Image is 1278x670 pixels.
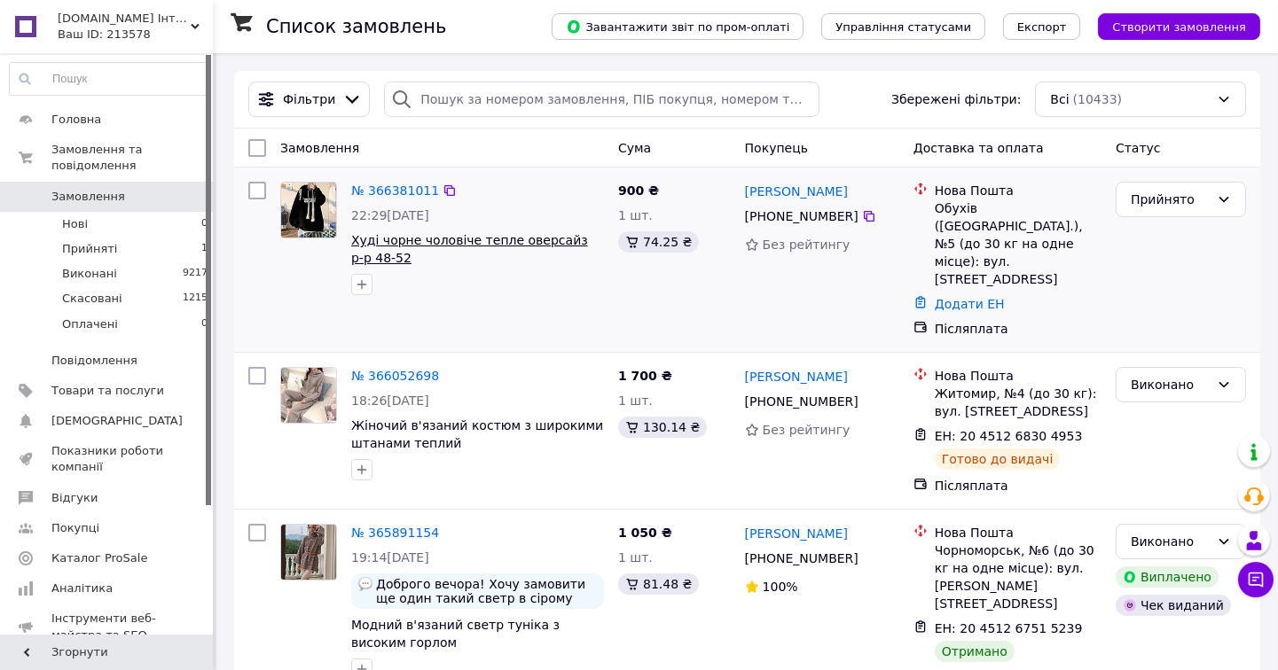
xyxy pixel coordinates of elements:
span: Скасовані [62,291,122,307]
span: 1 050 ₴ [618,526,672,540]
span: 1215 [183,291,208,307]
button: Експорт [1003,13,1081,40]
div: [PHONE_NUMBER] [741,546,862,571]
input: Пошук за номером замовлення, ПІБ покупця, номером телефону, Email, номером накладної [384,82,819,117]
span: DZHINESTRA.com.ua Інтернет-магазин Сумки Одяг Рюкзаки [58,11,191,27]
span: Оплачені [62,316,118,332]
span: 1 700 ₴ [618,369,672,383]
span: Експорт [1017,20,1067,34]
span: Фільтри [283,90,335,108]
span: 1 шт. [618,393,653,408]
span: Статус [1116,141,1161,155]
span: (10433) [1073,92,1122,106]
span: 0 [201,316,208,332]
span: Товари та послуги [51,383,164,399]
div: Житомир, №4 (до 30 кг): вул. [STREET_ADDRESS] [935,385,1102,420]
button: Завантажити звіт по пром-оплаті [552,13,804,40]
span: Прийняті [62,241,117,257]
span: 9217 [183,266,208,282]
button: Створити замовлення [1098,13,1260,40]
div: Готово до видачі [935,448,1061,470]
div: Нова Пошта [935,524,1102,541]
span: Без рейтингу [763,423,851,437]
span: 19:14[DATE] [351,550,429,565]
span: 1 [201,241,208,257]
span: 1 шт. [618,550,653,565]
span: Аналітика [51,580,113,596]
span: 18:26[DATE] [351,393,429,408]
div: Виконано [1131,532,1210,551]
span: Нові [62,216,88,232]
span: Завантажити звіт по пром-оплаті [566,19,789,35]
a: № 365891154 [351,526,439,540]
span: Cума [618,141,651,155]
span: Відгуки [51,490,98,506]
div: Отримано [935,641,1015,662]
a: Фото товару [280,182,337,238]
input: Пошук [10,63,208,95]
span: ЕН: 20 4512 6830 4953 [935,429,1083,443]
span: Покупці [51,520,99,536]
div: Післяплата [935,477,1102,495]
span: Інструменти веб-майстра та SEO [51,611,164,643]
span: 1 шт. [618,208,653,222]
span: Каталог ProSale [51,550,147,566]
div: [PHONE_NUMBER] [741,204,862,229]
div: 74.25 ₴ [618,231,699,253]
div: [PHONE_NUMBER] [741,389,862,414]
span: 0 [201,216,208,232]
a: № 366052698 [351,369,439,383]
span: Доставка та оплата [913,141,1044,155]
div: Чорноморськ, №6 (до 30 кг на одне місце): вул. [PERSON_NAME][STREET_ADDRESS] [935,541,1102,612]
a: Жіночий в'язаний костюм з широкими штанами теплий [351,418,603,450]
span: Збережені фільтри: [891,90,1021,108]
span: Покупець [745,141,808,155]
div: Виплачено [1116,566,1219,588]
span: Замовлення та повідомлення [51,142,213,174]
span: Модний в'язаний светр туніка з високим горлом [351,618,560,650]
a: Додати ЕН [935,297,1005,311]
a: [PERSON_NAME] [745,183,848,200]
span: Створити замовлення [1112,20,1246,34]
span: [DEMOGRAPHIC_DATA] [51,413,183,429]
a: № 366381011 [351,183,439,198]
div: Чек виданий [1116,595,1231,616]
img: Фото товару [281,368,336,422]
div: Нова Пошта [935,182,1102,199]
span: Повідомлення [51,353,137,369]
div: Прийнято [1131,190,1210,209]
span: 100% [763,580,798,594]
button: Чат з покупцем [1238,562,1274,597]
span: 900 ₴ [618,183,659,198]
img: Фото товару [281,183,336,237]
a: Худі чорне чоловіче тепле оверсайз р-р 48-52 [351,233,588,265]
div: Післяплата [935,320,1102,338]
img: Фото товару [281,525,336,580]
a: [PERSON_NAME] [745,525,848,542]
h1: Список замовлень [266,16,446,37]
span: Без рейтингу [763,238,851,252]
span: Замовлення [51,189,125,205]
span: ЕН: 20 4512 6751 5239 [935,621,1083,635]
span: Головна [51,112,101,128]
span: Показники роботи компанії [51,443,164,475]
div: Виконано [1131,375,1210,394]
a: [PERSON_NAME] [745,368,848,386]
div: Нова Пошта [935,367,1102,385]
a: Створити замовлення [1080,19,1260,33]
span: Виконані [62,266,117,282]
span: Управління статусами [835,20,971,34]
div: Ваш ID: 213578 [58,27,213,43]
div: Обухів ([GEOGRAPHIC_DATA].), №5 (до 30 кг на одне місце): вул. [STREET_ADDRESS] [935,199,1102,288]
span: Замовлення [280,141,359,155]
span: Всі [1050,90,1069,108]
div: 130.14 ₴ [618,417,707,438]
span: Доброго вечора! Хочу замовити ще один такий светр в сірому кольорі. [376,577,597,605]
a: Фото товару [280,367,337,424]
a: Фото товару [280,524,337,580]
div: 81.48 ₴ [618,573,699,595]
span: 22:29[DATE] [351,208,429,222]
button: Управління статусами [821,13,985,40]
